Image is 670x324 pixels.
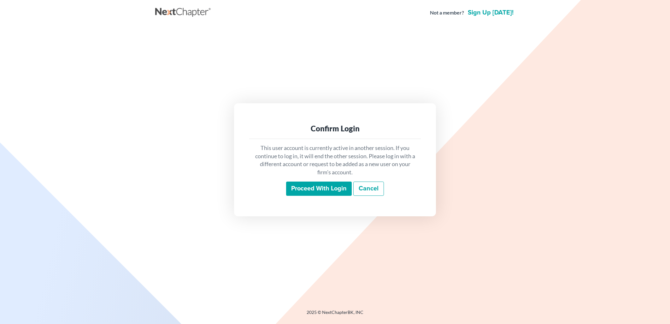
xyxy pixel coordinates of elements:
p: This user account is currently active in another session. If you continue to log in, it will end ... [254,144,416,177]
strong: Not a member? [430,9,464,16]
div: Confirm Login [254,123,416,134]
a: Cancel [353,182,384,196]
input: Proceed with login [286,182,352,196]
div: 2025 © NextChapterBK, INC [155,309,515,321]
a: Sign up [DATE]! [467,9,515,16]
